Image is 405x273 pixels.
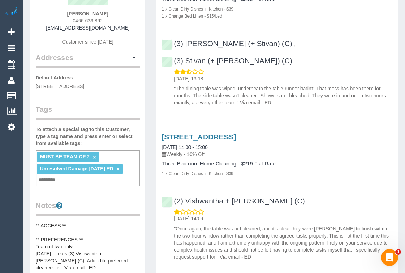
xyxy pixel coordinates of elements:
[162,171,233,176] small: 1 x Clean Dirty Dishes in Kitchen - $39
[4,7,18,17] img: Automaid Logo
[62,39,113,45] span: Customer since [DATE]
[162,151,392,158] p: Weekly - 10% Off
[36,126,140,147] label: To attach a special tag to this Customer, type a tag name and press enter or select from availabl...
[162,197,305,205] a: (2) Vishwantha + [PERSON_NAME] (C)
[381,249,398,266] iframe: Intercom live chat
[117,166,120,172] a: ×
[395,249,401,255] span: 1
[46,25,130,31] a: [EMAIL_ADDRESS][DOMAIN_NAME]
[174,85,392,106] p: "The dining table was wiped, underneath the table runner hadn't. That mess has been there for mon...
[162,39,292,47] a: (3) [PERSON_NAME] (+ Stivan) (C)
[67,11,108,17] strong: [PERSON_NAME]
[40,154,90,160] span: MUST BE TEAM OF 2
[36,84,84,89] span: [STREET_ADDRESS]
[162,133,236,141] a: [STREET_ADDRESS]
[162,57,292,65] a: (3) Stivan (+ [PERSON_NAME]) (C)
[174,225,392,260] p: "Once again, the table was not cleaned, and it’s clear they were [PERSON_NAME] to finish within t...
[162,144,207,150] a: [DATE] 14:00 - 15:00
[36,104,140,120] legend: Tags
[162,7,233,12] small: 1 x Clean Dirty Dishes in Kitchen - $39
[40,166,113,171] span: Unresolved Damage [DATE] ED
[93,154,96,160] a: ×
[73,18,103,24] span: 0466 639 892
[294,41,295,47] span: ,
[36,200,140,216] legend: Notes
[174,215,392,222] p: [DATE] 14:09
[36,74,75,81] label: Default Address:
[174,75,392,82] p: [DATE] 13:18
[162,14,222,19] small: 1 x Change Bed Linen - $15/bed
[162,161,392,167] h4: Three Bedroom Home Cleaning - $219 Flat Rate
